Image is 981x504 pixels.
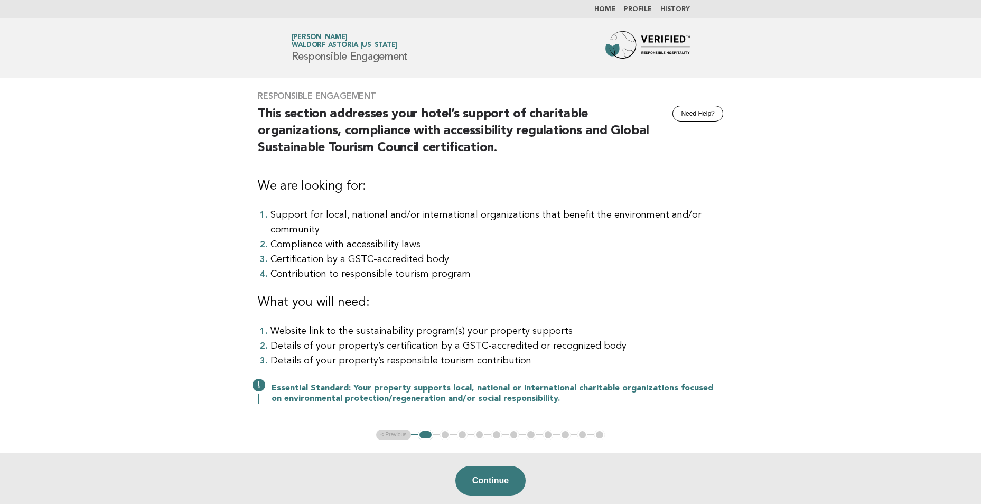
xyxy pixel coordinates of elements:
[605,31,690,65] img: Forbes Travel Guide
[270,267,723,282] li: Contribution to responsible tourism program
[292,42,398,49] span: Waldorf Astoria [US_STATE]
[270,324,723,339] li: Website link to the sustainability program(s) your property supports
[270,208,723,237] li: Support for local, national and/or international organizations that benefit the environment and/o...
[270,353,723,368] li: Details of your property’s responsible tourism contribution
[258,106,723,165] h2: This section addresses your hotel’s support of charitable organizations, compliance with accessib...
[258,91,723,101] h3: Responsible Engagement
[624,6,652,13] a: Profile
[272,383,723,404] p: Essential Standard: Your property supports local, national or international charitable organizati...
[258,294,723,311] h3: What you will need:
[270,237,723,252] li: Compliance with accessibility laws
[672,106,723,122] button: Need Help?
[455,466,526,496] button: Continue
[270,339,723,353] li: Details of your property’s certification by a GSTC-accredited or recognized body
[258,178,723,195] h3: We are looking for:
[418,430,433,440] button: 1
[660,6,690,13] a: History
[292,34,398,49] a: [PERSON_NAME]Waldorf Astoria [US_STATE]
[270,252,723,267] li: Certification by a GSTC-accredited body
[594,6,615,13] a: Home
[292,34,408,62] h1: Responsible Engagement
